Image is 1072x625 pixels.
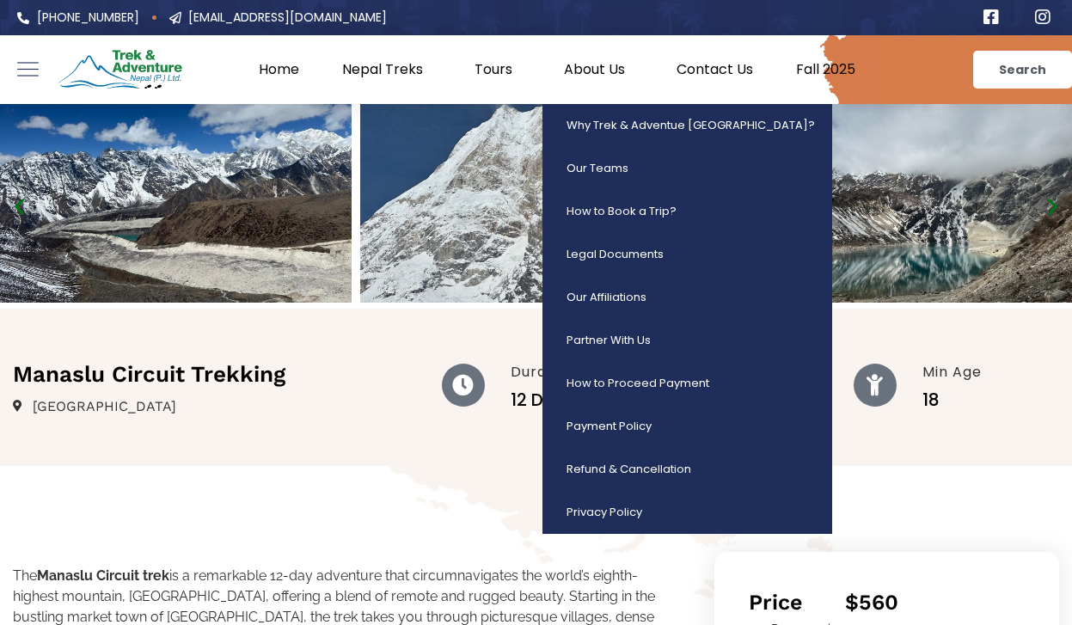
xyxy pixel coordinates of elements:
div: 2 / 3 [720,104,1072,309]
h3: $560 [845,586,909,619]
a: Partner With Us [542,319,832,362]
img: Manaslu Circuit Trekking [360,104,712,303]
img: Manaslu Circuit Trekking [720,104,1072,303]
a: Tours [453,61,542,78]
a: Contact Us [655,61,775,78]
span: Search [999,64,1046,76]
a: Manaslu Circuit Trekking [360,104,712,309]
span: 12 Days [511,388,575,412]
h5: Min Age [922,362,1059,383]
a: Manaslu Circuit Trekking [720,104,1072,309]
a: Search [973,51,1072,89]
a: Why Trek & Adventue [GEOGRAPHIC_DATA]? [542,104,832,147]
ul: About Us [542,104,832,534]
span: [EMAIL_ADDRESS][DOMAIN_NAME] [184,9,387,27]
a: Home [237,61,321,78]
span: 18 [922,388,940,412]
strong: Manaslu Circuit trek [37,567,169,584]
a: Our Affiliations [542,276,832,319]
a: Fall 2025 [775,61,877,78]
h2: Manaslu Circuit Trekking [13,360,416,389]
a: How to Proceed Payment [542,362,832,405]
nav: Menu [195,61,878,78]
a: Payment Policy [542,405,832,448]
img: Trek & Adventure Nepal [56,46,185,94]
span: [PHONE_NUMBER] [33,9,139,27]
a: Refund & Cancellation [542,448,832,491]
span: [GEOGRAPHIC_DATA] [28,398,176,414]
a: Legal Documents [542,233,832,276]
a: Nepal Treks [321,61,453,78]
a: About Us [542,61,655,78]
div: Previous slide [9,196,30,218]
a: Privacy Policy [542,491,832,534]
div: 1 / 3 [360,104,712,309]
h3: Price [749,586,846,619]
a: Our Teams [542,147,832,190]
div: Next slide [1042,196,1063,218]
a: How to Book a Trip? [542,190,832,233]
h5: Durations [511,362,647,383]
